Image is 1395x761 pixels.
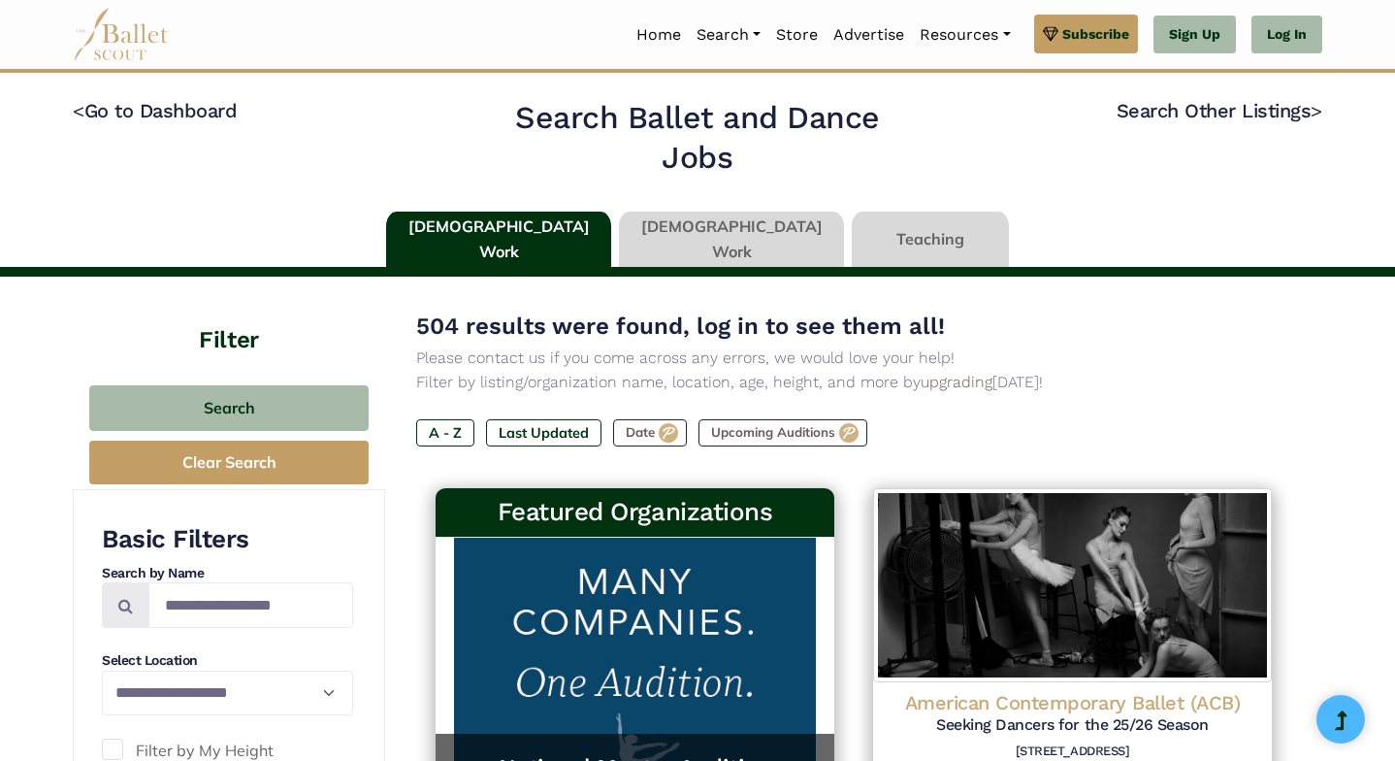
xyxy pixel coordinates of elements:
li: [DEMOGRAPHIC_DATA] Work [382,212,615,268]
h6: [STREET_ADDRESS] [889,744,1256,760]
h5: Seeking Dancers for the 25/26 Season [889,715,1256,736]
label: Date [613,419,687,447]
label: A - Z [416,419,474,447]
a: Store [768,15,826,55]
a: Search [689,15,768,55]
a: upgrading [921,373,992,391]
img: Logo [873,488,1272,682]
code: < [73,98,84,122]
li: [DEMOGRAPHIC_DATA] Work [615,212,848,268]
a: <Go to Dashboard [73,99,237,122]
h2: Search Ballet and Dance Jobs [479,98,917,179]
a: Log In [1251,16,1322,54]
h4: Search by Name [102,564,353,583]
h4: Filter [73,277,385,356]
h3: Featured Organizations [451,496,819,529]
button: Clear Search [89,441,369,484]
label: Last Updated [486,419,601,447]
h4: American Contemporary Ballet (ACB) [889,690,1256,715]
a: Resources [912,15,1018,55]
p: Filter by listing/organization name, location, age, height, and more by [DATE]! [416,370,1291,395]
h4: Select Location [102,651,353,671]
input: Search by names... [148,582,353,628]
code: > [1311,98,1322,122]
a: Search Other Listings> [1117,99,1322,122]
p: Please contact us if you come across any errors, we would love your help! [416,346,1291,371]
label: Upcoming Auditions [698,419,867,447]
img: gem.svg [1043,23,1058,45]
span: Subscribe [1062,23,1129,45]
a: Home [629,15,689,55]
a: Advertise [826,15,912,55]
a: Subscribe [1034,15,1138,53]
span: 504 results were found, log in to see them all! [416,313,945,340]
button: Search [89,385,369,431]
a: Sign Up [1153,16,1236,54]
li: Teaching [848,212,1013,268]
h3: Basic Filters [102,523,353,556]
